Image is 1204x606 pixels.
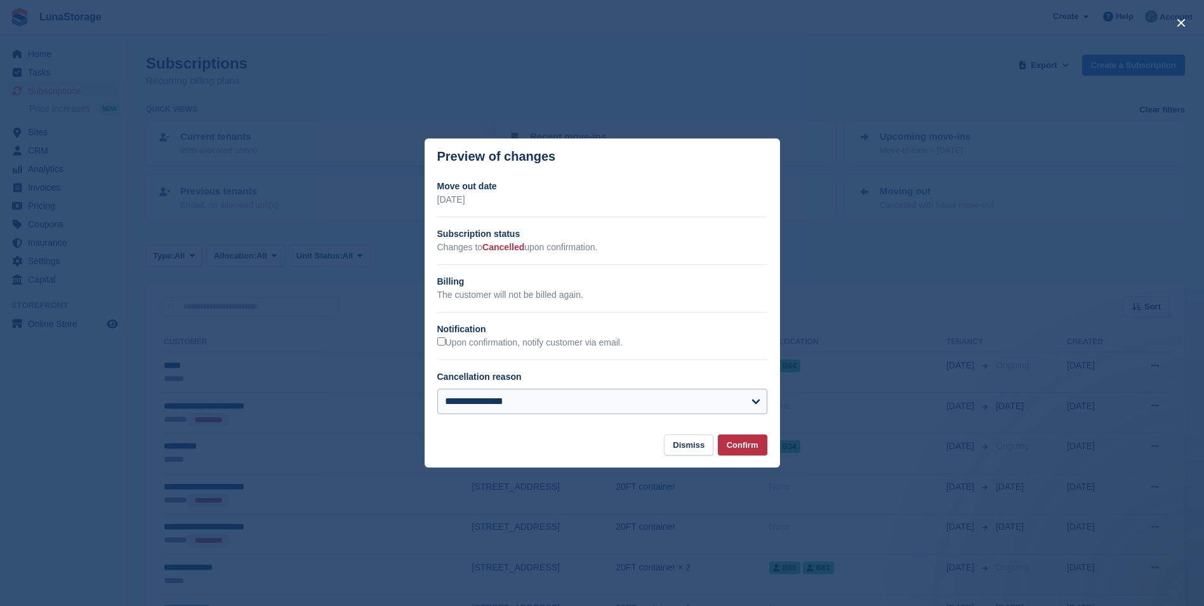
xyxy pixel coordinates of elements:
button: Dismiss [664,434,713,455]
button: Confirm [718,434,767,455]
input: Upon confirmation, notify customer via email. [437,337,446,346]
h2: Billing [437,275,767,288]
h2: Move out date [437,180,767,193]
h2: Notification [437,323,767,336]
h2: Subscription status [437,227,767,241]
p: The customer will not be billed again. [437,288,767,302]
p: Preview of changes [437,149,556,164]
button: close [1171,13,1191,33]
label: Upon confirmation, notify customer via email. [437,337,623,349]
label: Cancellation reason [437,372,522,382]
p: Changes to upon confirmation. [437,241,767,254]
p: [DATE] [437,193,767,206]
span: Cancelled [482,242,524,252]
